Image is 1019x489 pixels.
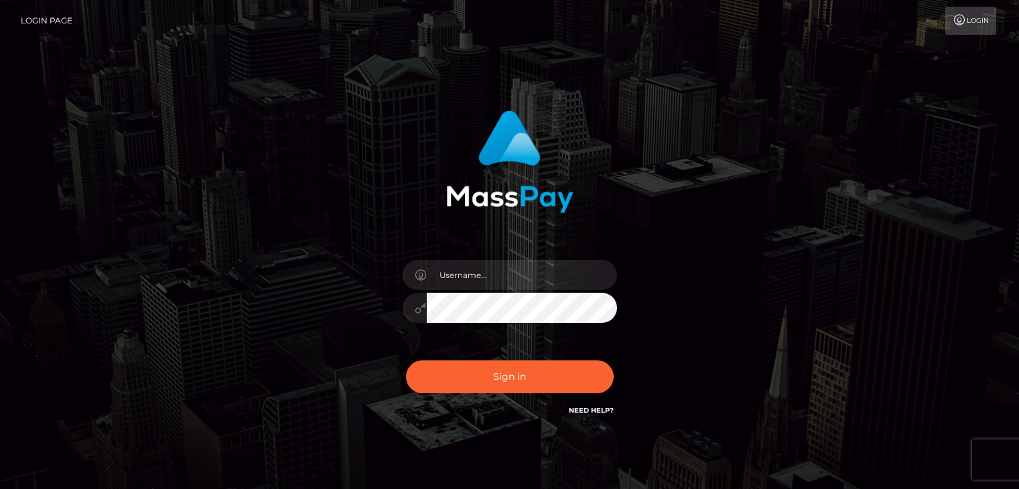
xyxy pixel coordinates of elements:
input: Username... [427,260,617,290]
img: MassPay Login [446,111,573,213]
a: Login Page [21,7,72,35]
a: Need Help? [569,406,614,415]
button: Sign in [406,360,614,393]
a: Login [945,7,996,35]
